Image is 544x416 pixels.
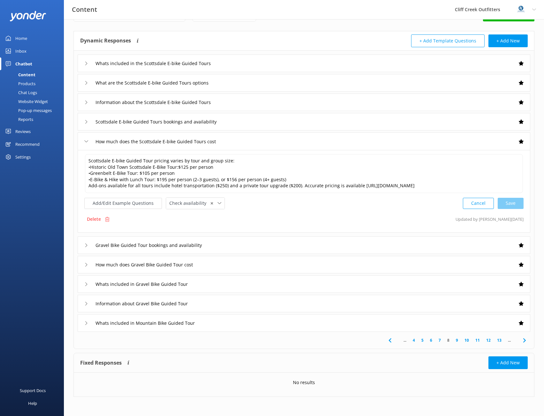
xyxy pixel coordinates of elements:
div: Website Widget [4,97,48,106]
div: Inbox [15,45,27,57]
a: 9 [453,337,461,343]
div: Products [4,79,35,88]
button: Add/Edit Example Questions [84,198,162,209]
a: 5 [418,337,427,343]
div: Reports [4,115,33,124]
a: 4 [410,337,418,343]
a: 13 [494,337,505,343]
button: + Add New [488,356,528,369]
div: Chatbot [15,57,32,70]
div: Content [4,70,35,79]
div: Recommend [15,138,40,151]
a: 6 [427,337,435,343]
div: Home [15,32,27,45]
textarea: Scottsdale E-bike Guided Tour pricing varies by tour and group size: •Historic Old Town Scottsdal... [85,154,523,193]
button: Cancel [463,198,494,209]
div: Help [28,397,37,410]
img: 832-1757196605.png [516,5,526,14]
div: Pop-up messages [4,106,52,115]
a: Content [4,70,64,79]
h4: Dynamic Responses [80,34,131,47]
p: No results [293,379,315,386]
div: Reviews [15,125,31,138]
a: 8 [444,337,453,343]
div: Settings [15,151,31,163]
a: Chat Logs [4,88,64,97]
span: ... [505,337,514,343]
a: Reports [4,115,64,124]
img: yonder-white-logo.png [10,11,46,21]
a: 10 [461,337,472,343]
a: Pop-up messages [4,106,64,115]
a: Website Widget [4,97,64,106]
a: 12 [483,337,494,343]
h3: Content [72,4,97,15]
button: + Add Template Questions [411,34,485,47]
div: Chat Logs [4,88,37,97]
span: Check availability [169,200,210,207]
button: + Add New [488,34,528,47]
h4: Fixed Responses [80,356,122,369]
div: Support Docs [20,384,46,397]
a: Products [4,79,64,88]
a: 7 [435,337,444,343]
span: ... [400,337,410,343]
span: ✕ [210,200,213,206]
p: Updated by [PERSON_NAME] [DATE] [456,213,524,225]
a: 11 [472,337,483,343]
p: Delete [87,216,101,223]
